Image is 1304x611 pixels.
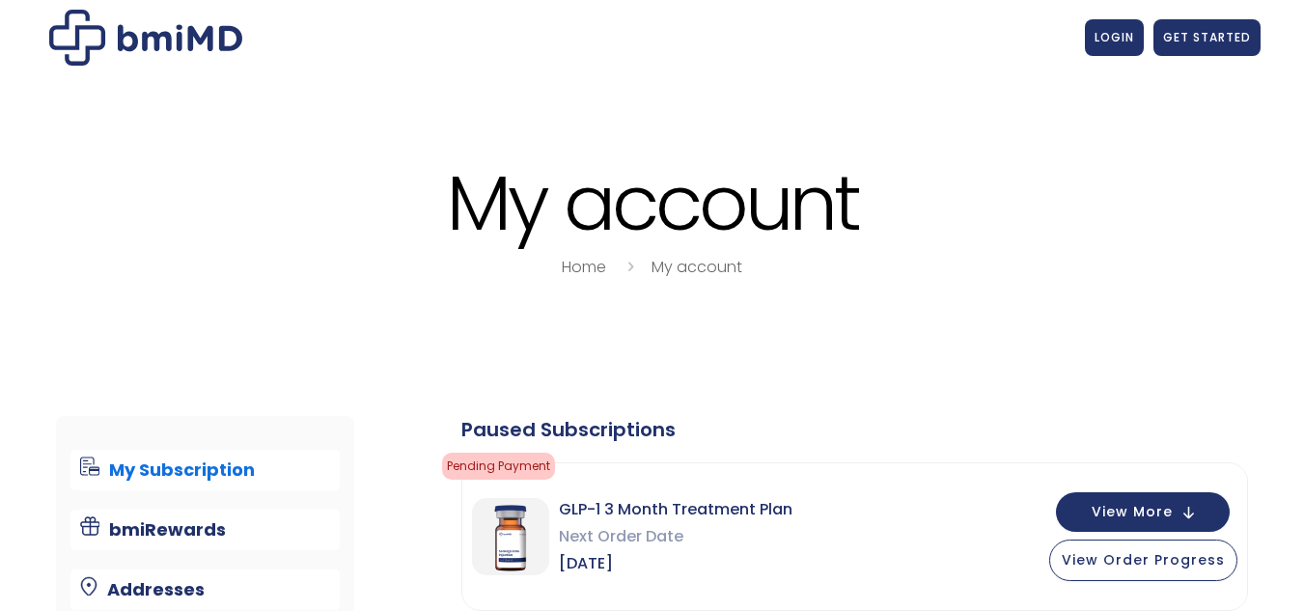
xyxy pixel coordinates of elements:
i: breadcrumbs separator [620,256,641,278]
h1: My account [44,162,1261,244]
span: Next Order Date [559,523,792,550]
span: View Order Progress [1062,550,1225,569]
a: My Subscription [70,450,340,490]
span: LOGIN [1095,29,1134,45]
span: GLP-1 3 Month Treatment Plan [559,496,792,523]
a: bmiRewards [70,510,340,550]
a: Home [562,256,606,278]
button: View Order Progress [1049,540,1237,581]
img: GLP-1 3 Month Treatment Plan [472,498,549,575]
button: View More [1056,492,1230,532]
img: My account [49,10,242,66]
span: GET STARTED [1163,29,1251,45]
a: GET STARTED [1153,19,1261,56]
span: View More [1092,506,1173,518]
a: Addresses [70,569,340,610]
span: [DATE] [559,550,792,577]
a: My account [652,256,742,278]
a: LOGIN [1085,19,1144,56]
div: Paused Subscriptions [461,416,1248,443]
span: Pending Payment [442,453,555,480]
